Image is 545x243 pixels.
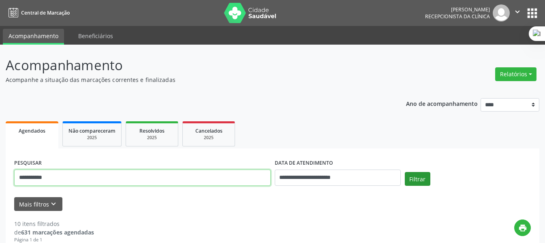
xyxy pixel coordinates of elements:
[139,127,165,134] span: Resolvidos
[68,135,115,141] div: 2025
[21,9,70,16] span: Central de Marcação
[405,172,430,186] button: Filtrar
[14,157,42,170] label: PESQUISAR
[132,135,172,141] div: 2025
[188,135,229,141] div: 2025
[425,13,490,20] span: Recepcionista da clínica
[525,6,539,20] button: apps
[514,219,531,236] button: print
[195,127,222,134] span: Cancelados
[406,98,478,108] p: Ano de acompanhamento
[513,7,522,16] i: 
[14,228,94,237] div: de
[68,127,115,134] span: Não compareceram
[49,200,58,209] i: keyboard_arrow_down
[14,197,62,211] button: Mais filtroskeyboard_arrow_down
[6,55,379,75] p: Acompanhamento
[6,6,70,19] a: Central de Marcação
[14,219,94,228] div: 10 itens filtrados
[425,6,490,13] div: [PERSON_NAME]
[73,29,119,43] a: Beneficiários
[275,157,333,170] label: DATA DE ATENDIMENTO
[495,67,536,81] button: Relatórios
[510,4,525,22] button: 
[518,224,527,232] i: print
[21,228,94,236] strong: 631 marcações agendadas
[19,127,45,134] span: Agendados
[6,75,379,84] p: Acompanhe a situação das marcações correntes e finalizadas
[493,4,510,22] img: img
[3,29,64,45] a: Acompanhamento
